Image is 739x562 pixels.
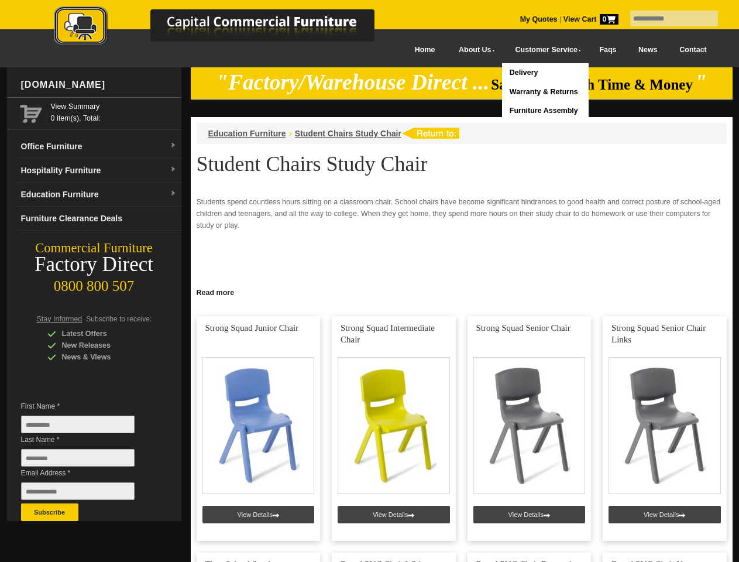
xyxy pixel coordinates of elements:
[170,166,177,173] img: dropdown
[37,315,83,323] span: Stay Informed
[7,272,181,294] div: 0800 800 507
[502,63,588,83] a: Delivery
[16,159,181,183] a: Hospitality Furnituredropdown
[21,400,152,412] span: First Name *
[295,129,401,138] a: Student Chairs Study Chair
[627,37,668,63] a: News
[21,482,135,500] input: Email Address *
[170,190,177,197] img: dropdown
[208,129,286,138] a: Education Furniture
[446,37,502,63] a: About Us
[16,207,181,231] a: Furniture Clearance Deals
[520,15,558,23] a: My Quotes
[21,416,135,433] input: First Name *
[401,128,459,139] img: return to
[47,328,159,340] div: Latest Offers
[21,434,152,446] span: Last Name *
[16,135,181,159] a: Office Furnituredropdown
[600,14,618,25] span: 0
[21,503,78,521] button: Subscribe
[197,153,727,175] h1: Student Chairs Study Chair
[22,6,431,52] a: Capital Commercial Furniture Logo
[51,101,177,122] span: 0 item(s), Total:
[502,83,588,102] a: Warranty & Returns
[589,37,628,63] a: Faqs
[289,128,292,139] li: ›
[16,183,181,207] a: Education Furnituredropdown
[47,340,159,351] div: New Releases
[191,284,733,299] a: Click to read more
[47,351,159,363] div: News & Views
[22,6,431,49] img: Capital Commercial Furniture Logo
[216,70,489,94] em: "Factory/Warehouse Direct ...
[21,467,152,479] span: Email Address *
[51,101,177,112] a: View Summary
[197,196,727,231] p: Students spend countless hours sitting on a classroom chair. School chairs have become significan...
[491,77,693,92] span: Saving You Both Time & Money
[170,142,177,149] img: dropdown
[16,67,181,102] div: [DOMAIN_NAME]
[563,15,618,23] strong: View Cart
[7,256,181,273] div: Factory Direct
[7,240,181,256] div: Commercial Furniture
[21,449,135,467] input: Last Name *
[668,37,717,63] a: Contact
[502,101,588,121] a: Furniture Assembly
[86,315,152,323] span: Subscribe to receive:
[695,70,707,94] em: "
[561,15,618,23] a: View Cart0
[502,37,588,63] a: Customer Service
